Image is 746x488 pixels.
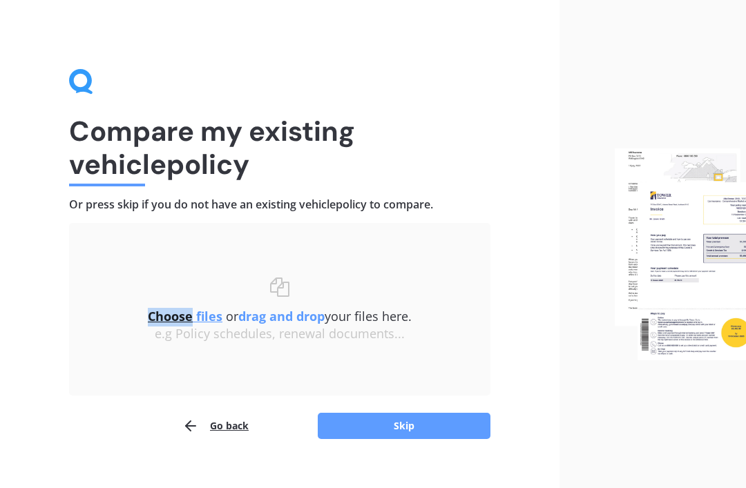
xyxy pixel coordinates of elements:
div: e.g Policy schedules, renewal documents... [97,326,463,342]
h4: Or press skip if you do not have an existing vehicle policy to compare. [69,197,490,212]
img: files.webp [615,148,746,360]
u: Choose files [148,308,222,324]
span: or your files here. [148,308,412,324]
b: drag and drop [238,308,325,324]
button: Go back [182,412,249,440]
button: Skip [318,413,490,439]
h1: Compare my existing vehicle policy [69,115,490,181]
